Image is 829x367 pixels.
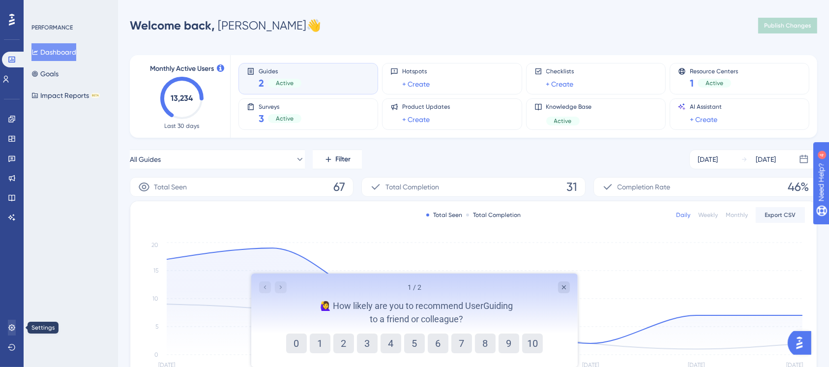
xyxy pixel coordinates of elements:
[165,122,200,130] span: Last 30 days
[31,24,73,31] div: PERFORMANCE
[402,114,430,125] a: + Create
[259,103,301,110] span: Surveys
[151,242,158,248] tspan: 20
[706,79,723,87] span: Active
[690,114,717,125] a: + Create
[333,179,345,195] span: 67
[171,93,194,103] text: 13,234
[31,87,100,104] button: Impact ReportsBETA
[690,76,694,90] span: 1
[758,18,817,33] button: Publish Changes
[313,150,362,169] button: Filter
[764,22,811,30] span: Publish Changes
[676,211,690,219] div: Daily
[402,103,450,111] span: Product Updates
[23,2,61,14] span: Need Help?
[690,103,722,111] span: AI Assistant
[31,43,76,61] button: Dashboard
[68,5,71,13] div: 4
[788,179,809,195] span: 46%
[402,78,430,90] a: + Create
[698,211,718,219] div: Weekly
[130,150,305,169] button: All Guides
[259,112,264,125] span: 3
[130,153,161,165] span: All Guides
[385,181,439,193] span: Total Completion
[566,179,577,195] span: 31
[546,67,574,75] span: Checklists
[276,115,294,122] span: Active
[690,67,738,74] span: Resource Centers
[150,63,214,75] span: Monthly Active Users
[788,328,817,358] iframe: UserGuiding AI Assistant Launcher
[153,267,158,274] tspan: 15
[336,153,351,165] span: Filter
[152,295,158,302] tspan: 10
[91,93,100,98] div: BETA
[154,181,187,193] span: Total Seen
[426,211,462,219] div: Total Seen
[546,78,574,90] a: + Create
[698,153,718,165] div: [DATE]
[618,181,671,193] span: Completion Rate
[402,67,430,75] span: Hotspots
[251,274,578,367] iframe: UserGuiding Survey
[466,211,521,219] div: Total Completion
[259,67,301,74] span: Guides
[554,117,572,125] span: Active
[259,76,264,90] span: 2
[130,18,215,32] span: Welcome back,
[726,211,748,219] div: Monthly
[31,65,59,83] button: Goals
[756,153,776,165] div: [DATE]
[546,103,592,111] span: Knowledge Base
[756,207,805,223] button: Export CSV
[130,18,321,33] div: [PERSON_NAME] 👋
[276,79,294,87] span: Active
[765,211,796,219] span: Export CSV
[154,351,158,358] tspan: 0
[155,323,158,330] tspan: 5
